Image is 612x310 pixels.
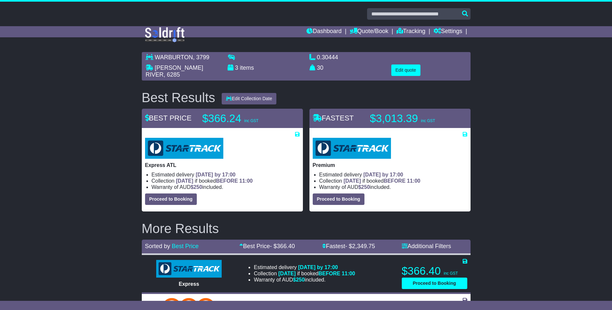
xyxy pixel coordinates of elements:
span: 11:00 [342,271,355,276]
span: $ [293,277,305,283]
li: Collection [152,178,300,184]
span: BEFORE [216,178,238,184]
li: Collection [254,270,355,277]
a: Best Price- $366.40 [239,243,295,249]
span: FASTEST [313,114,354,122]
span: [DATE] by 17:00 [363,172,403,177]
span: 11:00 [407,178,420,184]
span: [DATE] by 17:00 [298,264,338,270]
p: Express ATL [145,162,300,168]
span: BEFORE [384,178,406,184]
span: , 3799 [193,54,209,61]
span: 11:00 [239,178,253,184]
span: 0.30444 [317,54,338,61]
span: Sorted by [145,243,170,249]
span: inc GST [421,119,435,123]
button: Proceed to Booking [402,278,467,289]
img: StarTrack: Premium [313,138,391,159]
span: [DATE] [278,271,296,276]
span: 2,349.75 [352,243,375,249]
span: 30 [317,64,324,71]
li: Estimated delivery [254,264,355,270]
h2: More Results [142,221,471,236]
li: Estimated delivery [152,172,300,178]
span: if booked [176,178,252,184]
p: Premium [313,162,467,168]
span: [DATE] [176,178,193,184]
img: StarTrack: Express [156,260,222,278]
span: - $ [345,243,375,249]
span: inc GST [244,119,258,123]
span: , 6285 [164,71,180,78]
span: $ [191,184,202,190]
li: Warranty of AUD included. [152,184,300,190]
p: $366.40 [402,264,467,278]
li: Warranty of AUD included. [254,277,355,283]
span: 250 [194,184,202,190]
span: - $ [270,243,295,249]
span: items [240,64,254,71]
span: [DATE] by 17:00 [196,172,236,177]
div: Best Results [139,90,219,105]
a: Quote/Book [350,26,388,37]
span: 366.40 [277,243,295,249]
span: BEST PRICE [145,114,192,122]
span: [PERSON_NAME] RIVER [146,64,203,78]
span: if booked [278,271,355,276]
span: 250 [361,184,370,190]
a: Settings [434,26,462,37]
span: if booked [343,178,420,184]
span: 250 [296,277,305,283]
button: Edit Collection Date [222,93,276,104]
li: Estimated delivery [319,172,467,178]
a: Tracking [397,26,425,37]
a: Fastest- $2,349.75 [322,243,375,249]
img: StarTrack: Express ATL [145,138,223,159]
button: Edit quote [391,64,420,76]
li: Collection [319,178,467,184]
li: Warranty of AUD included. [319,184,467,190]
a: Best Price [172,243,199,249]
p: $366.24 [202,112,284,125]
p: $3,013.39 [370,112,452,125]
a: Additional Filters [402,243,451,249]
span: BEFORE [318,271,340,276]
span: inc GST [444,271,458,276]
span: Express [179,281,199,287]
a: Dashboard [306,26,342,37]
button: Proceed to Booking [313,193,364,205]
span: [DATE] [343,178,361,184]
span: 3 [235,64,238,71]
span: $ [358,184,370,190]
span: WARBURTON [155,54,193,61]
button: Proceed to Booking [145,193,197,205]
